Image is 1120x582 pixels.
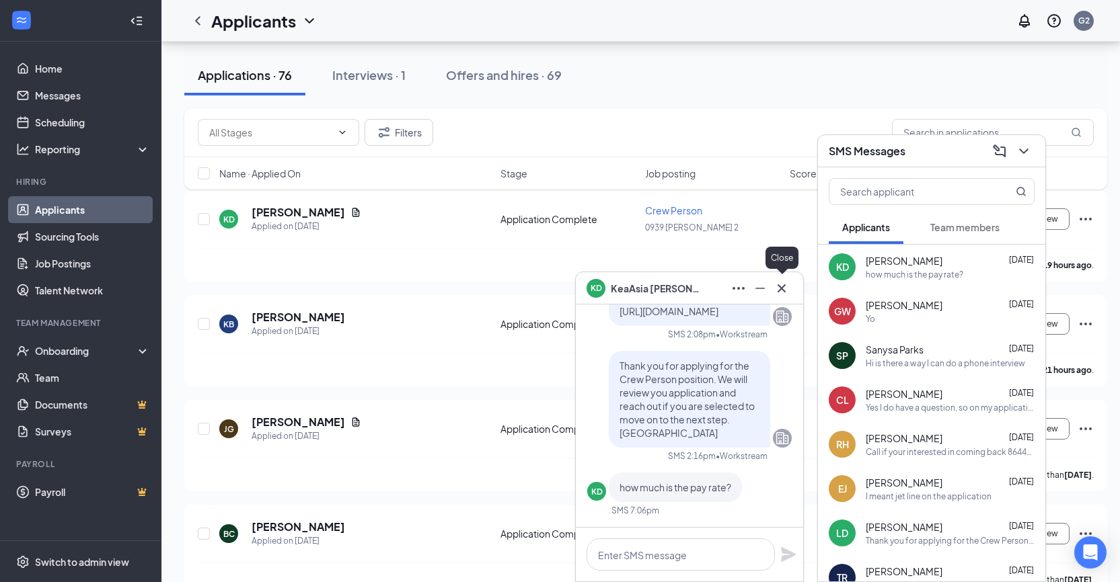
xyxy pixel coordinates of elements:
button: Minimize [749,278,771,299]
b: 21 hours ago [1043,365,1092,375]
svg: Plane [780,546,796,563]
div: CL [836,393,849,407]
div: KB [223,319,234,330]
h1: Applicants [211,9,296,32]
svg: ComposeMessage [992,143,1008,159]
button: ChevronDown [1013,140,1035,162]
div: SMS 7:06pm [611,505,659,516]
div: Application Complete [500,317,637,331]
svg: Cross [774,280,790,296]
span: [PERSON_NAME] [866,298,942,312]
div: KD [223,214,235,225]
svg: Ellipses [1078,421,1094,437]
div: Switch to admin view [35,555,129,569]
svg: ChevronDown [1016,143,1032,159]
input: Search applicant [829,179,989,204]
span: [PERSON_NAME] [866,431,942,445]
a: Job Postings [35,250,150,277]
span: [PERSON_NAME] [866,387,942,401]
div: Close [766,247,798,269]
button: ComposeMessage [989,140,1010,162]
svg: Collapse [130,14,143,28]
span: how much is the pay rate? [620,481,731,493]
div: Application Complete [500,422,637,435]
svg: Filter [376,124,392,140]
svg: Ellipses [1078,316,1094,332]
div: Yo [866,313,875,325]
span: [DATE] [1009,388,1034,398]
input: Search in applications [892,119,1094,146]
div: GW [834,304,851,318]
a: Scheduling [35,109,150,136]
h5: [PERSON_NAME] [252,205,345,220]
div: Applied on [DATE] [252,325,345,338]
span: Job posting [645,167,696,180]
span: [PERSON_NAME] [866,565,942,578]
svg: Company [774,430,790,446]
div: KD [591,486,603,497]
div: LD [836,526,848,540]
span: Stage [500,167,527,180]
div: BC [223,528,235,540]
span: [DATE] [1009,343,1034,354]
button: Cross [771,278,792,299]
a: Sourcing Tools [35,223,150,250]
svg: Analysis [16,142,30,156]
svg: QuestionInfo [1046,13,1062,29]
span: [PERSON_NAME] [866,520,942,534]
div: Applied on [DATE] [252,220,361,233]
div: G2 [1078,15,1090,26]
svg: MagnifyingGlass [1071,127,1082,138]
span: KeaAsia [PERSON_NAME] [611,281,705,296]
span: Applicants [842,221,890,233]
div: Applied on [DATE] [252,429,361,443]
span: • Workstream [716,450,768,462]
h5: [PERSON_NAME] [252,310,345,325]
span: [DATE] [1009,299,1034,309]
a: SurveysCrown [35,418,150,445]
div: Open Intercom Messenger [1074,536,1107,569]
svg: ChevronDown [301,13,318,29]
svg: ChevronDown [337,127,348,138]
div: KD [836,260,849,274]
div: how much is the pay rate? [866,269,963,280]
div: Applications · 76 [198,67,292,83]
svg: UserCheck [16,344,30,358]
h3: SMS Messages [829,144,905,159]
div: SMS 2:16pm [668,450,716,462]
svg: Ellipses [1078,211,1094,227]
div: SMS 2:08pm [668,329,716,340]
span: Name · Applied On [219,167,301,180]
span: • Workstream [716,329,768,340]
svg: Notifications [1016,13,1033,29]
span: [PERSON_NAME] [866,254,942,267]
div: Applied on [DATE] [252,534,345,548]
span: [DATE] [1009,432,1034,442]
svg: Ellipses [1078,526,1094,542]
span: [DATE] [1009,521,1034,531]
span: 0939 [PERSON_NAME] 2 [645,222,739,233]
div: Team Management [16,317,147,329]
a: Messages [35,82,150,109]
div: Thank you for applying for the Crew Person position. We will review you application and reach out... [866,535,1035,546]
span: Team members [930,221,1000,233]
b: [DATE] [1064,470,1092,480]
div: Application Complete [500,212,637,226]
span: [DATE] [1009,255,1034,265]
svg: ChevronLeft [190,13,206,29]
button: Ellipses [728,278,749,299]
a: DocumentsCrown [35,391,150,418]
b: 19 hours ago [1043,260,1092,270]
svg: Document [350,417,361,427]
svg: Document [350,207,361,218]
div: Onboarding [35,344,139,358]
span: Thank you for applying for the Crew Person position. We will review you application and reach out... [620,360,755,439]
a: Home [35,55,150,82]
div: Reporting [35,142,151,156]
div: Application Complete [500,527,637,540]
a: PayrollCrown [35,479,150,505]
div: JG [224,423,234,435]
h5: [PERSON_NAME] [252,415,345,429]
span: Sanysa Parks [866,343,924,356]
